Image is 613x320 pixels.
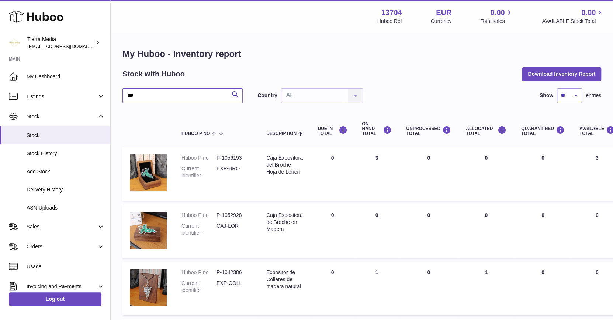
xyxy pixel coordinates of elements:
[181,269,217,276] dt: Huboo P no
[217,280,252,294] dd: EXP-COLL
[217,212,252,219] dd: P-1052928
[27,113,97,120] span: Stock
[586,92,601,99] span: entries
[399,204,458,258] td: 0
[466,126,506,136] div: ALLOCATED Total
[480,18,513,25] span: Total sales
[9,37,20,48] img: hola.tierramedia@gmail.com
[181,280,217,294] dt: Current identifier
[27,150,105,157] span: Stock History
[310,204,354,258] td: 0
[27,186,105,193] span: Delivery History
[399,262,458,315] td: 0
[217,222,252,236] dd: CAJ-LOR
[266,131,297,136] span: Description
[541,269,544,275] span: 0
[362,122,391,136] div: ON HAND Total
[130,154,167,191] img: product image
[9,292,101,306] a: Log out
[541,155,544,161] span: 0
[181,165,217,179] dt: Current identifier
[257,92,277,99] label: Country
[354,204,399,258] td: 0
[436,8,451,18] strong: EUR
[27,263,105,270] span: Usage
[217,269,252,276] dd: P-1042386
[399,147,458,201] td: 0
[181,212,217,219] dt: Huboo P no
[27,43,108,49] span: [EMAIL_ADDRESS][DOMAIN_NAME]
[381,8,402,18] strong: 13704
[181,154,217,161] dt: Huboo P no
[541,212,544,218] span: 0
[581,8,596,18] span: 0.00
[406,126,451,136] div: UNPROCESSED Total
[266,212,303,233] div: Caja Expositora de Broche en Madera
[27,283,97,290] span: Invoicing and Payments
[27,73,105,80] span: My Dashboard
[130,212,167,249] img: product image
[377,18,402,25] div: Huboo Ref
[27,243,97,250] span: Orders
[122,69,185,79] h2: Stock with Huboo
[27,93,97,100] span: Listings
[130,269,167,306] img: product image
[27,223,97,230] span: Sales
[521,126,565,136] div: QUARANTINED Total
[480,8,513,25] a: 0.00 Total sales
[431,18,452,25] div: Currency
[266,269,303,290] div: Expositor de Collares de madera natural
[310,147,354,201] td: 0
[217,154,252,161] dd: P-1056193
[181,222,217,236] dt: Current identifier
[122,48,601,60] h1: My Huboo - Inventory report
[491,8,505,18] span: 0.00
[458,262,514,315] td: 1
[310,262,354,315] td: 0
[458,204,514,258] td: 0
[522,67,601,81] button: Download Inventory Report
[542,18,604,25] span: AVAILABLE Stock Total
[27,36,94,50] div: Tierra Media
[27,204,105,211] span: ASN Uploads
[458,147,514,201] td: 0
[542,8,604,25] a: 0.00 AVAILABLE Stock Total
[540,92,553,99] label: Show
[27,168,105,175] span: Add Stock
[318,126,347,136] div: DUE IN TOTAL
[27,132,105,139] span: Stock
[266,154,303,176] div: Caja Expositora del Broche Hoja de Lórien
[217,165,252,179] dd: EXP-BRO
[354,262,399,315] td: 1
[354,147,399,201] td: 3
[181,131,210,136] span: Huboo P no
